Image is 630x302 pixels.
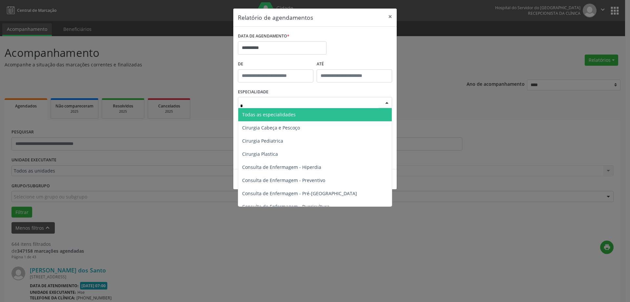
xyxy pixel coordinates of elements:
span: Consulta de Enfermagem - Pré-[GEOGRAPHIC_DATA] [242,190,357,197]
label: DATA DE AGENDAMENTO [238,31,289,41]
button: Close [384,9,397,25]
span: Todas as especialidades [242,111,296,118]
label: ESPECIALIDADE [238,87,268,97]
h5: Relatório de agendamentos [238,13,313,22]
span: Cirurgia Plastica [242,151,278,157]
label: De [238,59,313,69]
span: Consulta de Enfermagem - Puericultura [242,203,329,210]
span: Consulta de Enfermagem - Preventivo [242,177,325,183]
span: Consulta de Enfermagem - Hiperdia [242,164,321,170]
label: ATÉ [317,59,392,69]
span: Cirurgia Pediatrica [242,138,283,144]
span: Cirurgia Cabeça e Pescoço [242,125,300,131]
